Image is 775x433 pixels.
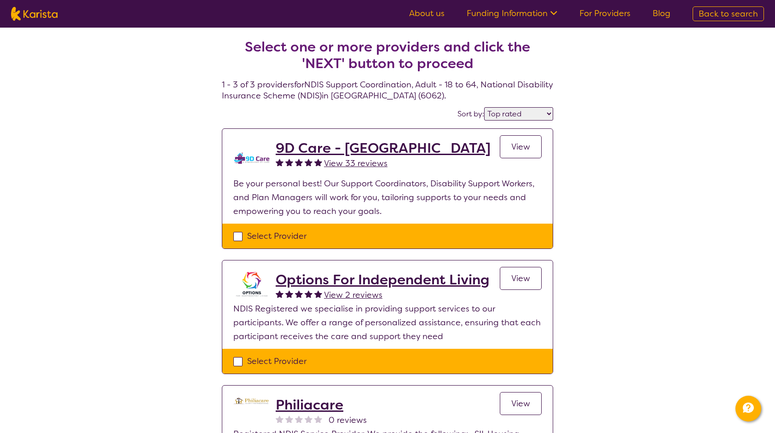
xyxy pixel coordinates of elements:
[500,135,542,158] a: View
[653,8,671,19] a: Blog
[285,290,293,298] img: fullstar
[276,290,283,298] img: fullstar
[276,140,491,156] a: 9D Care - [GEOGRAPHIC_DATA]
[285,415,293,423] img: nonereviewstar
[276,158,283,166] img: fullstar
[11,7,58,21] img: Karista logo
[511,273,530,284] span: View
[329,413,367,427] span: 0 reviews
[305,290,312,298] img: fullstar
[314,158,322,166] img: fullstar
[511,141,530,152] span: View
[314,290,322,298] img: fullstar
[276,415,283,423] img: nonereviewstar
[233,177,542,218] p: Be your personal best! Our Support Coordinators, Disability Support Workers, and Plan Managers wi...
[305,415,312,423] img: nonereviewstar
[233,271,270,297] img: stgs1ttov8uwf8tdpp19.png
[693,6,764,21] a: Back to search
[222,17,553,101] h4: 1 - 3 of 3 providers for NDIS Support Coordination , Adult - 18 to 64 , National Disability Insur...
[324,288,382,302] a: View 2 reviews
[579,8,630,19] a: For Providers
[295,158,303,166] img: fullstar
[409,8,445,19] a: About us
[735,396,761,421] button: Channel Menu
[233,140,270,177] img: l4aty9ni5vo8flrqveaj.png
[314,415,322,423] img: nonereviewstar
[324,156,387,170] a: View 33 reviews
[233,397,270,407] img: djl2kts8nwviwb5z69ia.png
[233,302,542,343] p: NDIS Registered we specialise in providing support services to our participants. We offer a range...
[276,271,489,288] a: Options For Independent Living
[511,398,530,409] span: View
[305,158,312,166] img: fullstar
[295,415,303,423] img: nonereviewstar
[324,289,382,300] span: View 2 reviews
[324,158,387,169] span: View 33 reviews
[295,290,303,298] img: fullstar
[500,267,542,290] a: View
[500,392,542,415] a: View
[457,109,484,119] label: Sort by:
[276,397,367,413] a: Philiacare
[467,8,557,19] a: Funding Information
[233,39,542,72] h2: Select one or more providers and click the 'NEXT' button to proceed
[699,8,758,19] span: Back to search
[285,158,293,166] img: fullstar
